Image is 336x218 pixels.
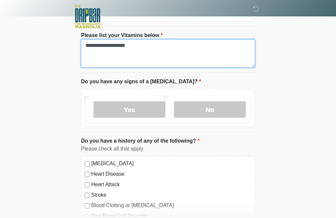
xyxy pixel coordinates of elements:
[91,191,251,199] label: Stroke
[85,203,90,208] input: Blood Clotting or [MEDICAL_DATA]
[91,202,251,209] label: Blood Clotting or [MEDICAL_DATA]
[174,101,246,118] label: No
[91,181,251,188] label: Heart Attack
[85,161,90,167] input: [MEDICAL_DATA]
[81,31,163,39] label: Please list your Vitamins below
[81,78,201,86] label: Do you have any signs of a [MEDICAL_DATA]?
[94,101,165,118] label: Yes
[81,145,255,153] div: Please check all that apply
[85,182,90,188] input: Heart Attack
[85,193,90,198] input: Stroke
[85,172,90,177] input: Heart Disease
[81,137,199,145] label: Do you have a history of any of the following?
[91,160,251,168] label: [MEDICAL_DATA]
[91,170,251,178] label: Heart Disease
[74,5,100,29] img: The DripBar - Magnolia Logo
